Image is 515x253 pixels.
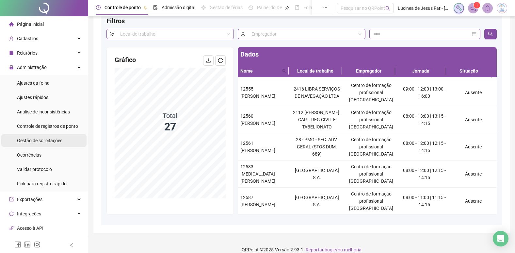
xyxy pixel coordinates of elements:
span: Dados [240,50,259,58]
td: 2416 LIBRA SERVIÇOS DE NAVEGAÇÃO LTDA [290,79,344,106]
span: Ajustes rápidos [17,95,48,100]
span: api [9,226,14,230]
span: 12555 [PERSON_NAME] [240,86,275,99]
span: 12560 [PERSON_NAME] [240,113,275,126]
td: [GEOGRAPHIC_DATA] S.A. [290,160,344,188]
span: file-done [153,5,158,10]
span: file [9,51,14,55]
span: search [385,6,390,11]
span: left [69,243,74,247]
span: Reportar bug e/ou melhoria [306,247,362,252]
th: Local de trabalho [289,65,342,77]
th: Empregador [342,65,395,77]
span: Acesso à API [17,226,43,231]
td: 28 - PMG - SEC. ADV. GERAL (STOS DUM. 689) [290,133,344,160]
img: 83834 [497,3,507,13]
span: ellipsis [323,5,328,10]
span: Admissão digital [162,5,195,10]
span: user-add [9,36,14,41]
td: Centro de formação profissional [GEOGRAPHIC_DATA] [344,106,398,133]
span: Cadastros [17,36,38,41]
span: 1 [476,3,478,8]
span: Controle de registros de ponto [17,124,78,129]
td: Centro de formação profissional [GEOGRAPHIC_DATA] [344,79,398,106]
td: Centro de formação profissional [GEOGRAPHIC_DATA] [344,160,398,188]
span: search [282,69,286,73]
span: Página inicial [17,22,44,27]
sup: 1 [474,2,480,8]
div: Open Intercom Messenger [493,231,508,246]
span: dashboard [249,5,253,10]
span: facebook [14,241,21,248]
span: search [281,66,287,76]
span: Ocorrências [17,152,41,158]
span: Link para registro rápido [17,181,67,186]
span: export [9,197,14,202]
td: Centro de formação profissional [GEOGRAPHIC_DATA] [344,133,398,160]
span: user [238,29,248,39]
span: environment [106,29,117,39]
td: 2112 [PERSON_NAME]. CART. REG CIVIL E TABELIONATO [290,106,344,133]
span: Relatórios [17,50,38,56]
span: download [206,58,211,63]
span: sun [201,5,206,10]
td: [GEOGRAPHIC_DATA] S.A. [290,188,344,215]
td: Centro de formação profissional [GEOGRAPHIC_DATA] [344,188,398,215]
span: Ajustes da folha [17,80,50,86]
span: Versão [275,247,289,252]
span: search [488,31,493,37]
span: reload [218,58,223,63]
span: pushpin [285,6,289,10]
span: Gestão de solicitações [17,138,62,143]
span: 12561 [PERSON_NAME] [240,141,275,153]
span: 12587 [PERSON_NAME] [240,195,275,207]
span: 12583 [MEDICAL_DATA][PERSON_NAME] [240,164,275,184]
span: Integrações [17,211,41,216]
span: Folha de pagamento [303,5,345,10]
span: notification [470,5,476,11]
th: Situação [446,65,492,77]
span: lock [9,65,14,70]
td: Ausente [450,79,497,106]
td: 08:00 - 11:00 | 11:15 - 14:15 [398,188,450,215]
span: bell [485,5,491,11]
span: Validar protocolo [17,167,52,172]
span: Lucinea de Jesus Far - [GEOGRAPHIC_DATA] [398,5,450,12]
span: Filtros [106,17,125,25]
span: book [295,5,299,10]
td: Ausente [450,106,497,133]
td: Ausente [450,160,497,188]
span: Nome [240,67,280,75]
span: clock-circle [96,5,101,10]
span: Controle de ponto [105,5,141,10]
span: Administração [17,65,47,70]
span: sync [9,211,14,216]
span: Gráfico [115,56,136,64]
td: Ausente [450,188,497,215]
span: linkedin [24,241,31,248]
td: 08:00 - 13:00 | 13:15 - 14:15 [398,106,450,133]
td: 08:00 - 12:00 | 12:15 - 14:15 [398,160,450,188]
span: Exportações [17,197,42,202]
span: home [9,22,14,26]
span: instagram [34,241,40,248]
td: Ausente [450,133,497,160]
span: pushpin [143,6,147,10]
td: 09:00 - 12:00 | 13:00 - 16:00 [398,79,450,106]
th: Jornada [395,65,446,77]
img: sparkle-icon.fc2bf0ac1784a2077858766a79e2daf3.svg [455,5,462,12]
span: Análise de inconsistências [17,109,70,114]
td: 08:00 - 12:00 | 12:15 - 14:15 [398,133,450,160]
span: Painel do DP [257,5,282,10]
span: Gestão de férias [210,5,243,10]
